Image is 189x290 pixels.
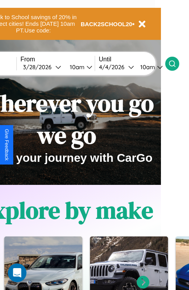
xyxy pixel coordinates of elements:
button: 3/28/2026 [21,63,64,71]
div: 4 / 4 / 2026 [99,63,128,71]
button: 10am [64,63,95,71]
b: BACK2SCHOOL20 [81,21,132,27]
div: 10am [66,63,87,71]
iframe: Intercom live chat [8,263,26,282]
button: 10am [134,63,165,71]
div: 3 / 28 / 2026 [23,63,55,71]
label: From [21,56,95,63]
label: Until [99,56,165,63]
div: Give Feedback [4,129,9,161]
div: 10am [136,63,157,71]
